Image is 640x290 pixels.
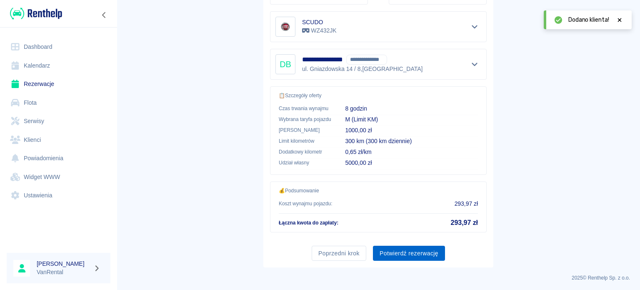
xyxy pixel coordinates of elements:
[279,219,338,227] p: Łączna kwota do zapłaty :
[7,168,110,187] a: Widget WWW
[275,54,295,74] div: DB
[279,187,478,194] p: 💰 Podsumowanie
[7,38,110,56] a: Dashboard
[345,159,478,167] p: 5000,00 zł
[468,21,482,33] button: Pokaż szczegóły
[279,105,332,112] p: Czas trwania wynajmu
[127,274,630,282] p: 2025 © Renthelp Sp. z o.o.
[37,260,90,268] h6: [PERSON_NAME]
[302,18,336,26] h6: SCUDO
[7,112,110,131] a: Serwisy
[7,56,110,75] a: Kalendarz
[468,58,482,70] button: Pokaż szczegóły
[279,92,478,99] p: 📋 Szczegóły oferty
[279,159,332,166] p: Udział własny
[279,116,332,123] p: Wybrana taryfa pojazdu
[10,7,62,20] img: Renthelp logo
[7,75,110,93] a: Rezerwacje
[7,7,62,20] a: Renthelp logo
[345,137,478,146] p: 300 km (300 km dziennie)
[98,10,110,20] button: Zwiń nawigację
[279,137,332,145] p: Limit kilometrów
[302,26,336,35] p: WZ432JK
[345,126,478,135] p: 1000,00 zł
[7,186,110,205] a: Ustawienia
[455,199,478,208] p: 293,97 zł
[451,219,478,227] h5: 293,97 zł
[7,131,110,149] a: Klienci
[7,149,110,168] a: Powiadomienia
[7,93,110,112] a: Flota
[277,18,294,35] img: Image
[373,246,445,261] button: Potwierdź rezerwację
[279,200,332,207] p: Koszt wynajmu pojazdu :
[279,126,332,134] p: [PERSON_NAME]
[345,148,478,156] p: 0,65 zł/km
[302,65,422,73] p: ul. Gniazdowska 14 / 8 , [GEOGRAPHIC_DATA]
[568,15,609,24] span: Dodano klienta!
[279,148,332,156] p: Dodatkowy kilometr
[345,115,478,124] p: M (Limit KM)
[312,246,366,261] button: Poprzedni krok
[345,104,478,113] p: 8 godzin
[37,268,90,277] p: VanRental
